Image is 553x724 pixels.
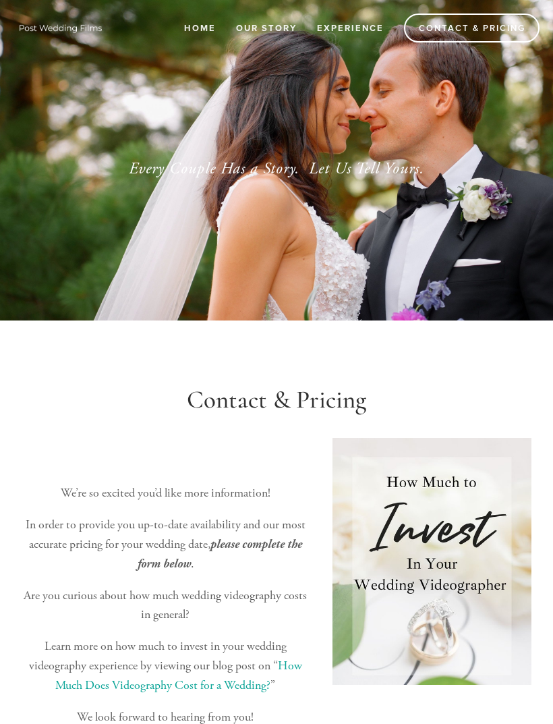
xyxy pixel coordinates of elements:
img: Wisconsin Wedding Videographer [13,18,108,38]
a: Home [175,17,225,39]
a: How Much Does Videography Cost for a Wedding? [55,658,305,693]
img: How much does videography cost for a wedding [332,438,531,684]
h1: Contact & Pricing [22,385,531,415]
em: please complete the form below [138,537,305,571]
p: Are you curious about how much wedding videography costs in general? [22,586,310,625]
p: In order to provide you up-to-date availability and our most accurate pricing for your wedding da... [22,516,310,574]
p: We’re so excited you’d like more information! [22,484,310,503]
a: Experience [308,17,392,39]
p: Every Couple Has a Story. Let Us Tell Yours. [22,157,531,181]
p: Learn more on how much to invest in your wedding videography experience by viewing our blog post ... [22,637,310,695]
a: Our Story [227,17,305,39]
a: Contact & Pricing [404,13,540,43]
